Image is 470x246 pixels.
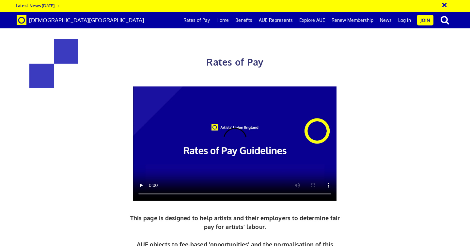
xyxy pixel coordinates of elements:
span: Rates of Pay [206,56,263,68]
a: Join [417,15,433,25]
a: Latest News:[DATE] → [16,3,60,8]
a: News [377,12,395,28]
a: Home [213,12,232,28]
a: Log in [395,12,414,28]
strong: Latest News: [16,3,42,8]
a: AUE Represents [256,12,296,28]
button: search [435,13,455,27]
a: Rates of Pay [180,12,213,28]
a: Renew Membership [328,12,377,28]
span: [DEMOGRAPHIC_DATA][GEOGRAPHIC_DATA] [29,17,144,23]
a: Brand [DEMOGRAPHIC_DATA][GEOGRAPHIC_DATA] [12,12,149,28]
a: Benefits [232,12,256,28]
a: Explore AUE [296,12,328,28]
